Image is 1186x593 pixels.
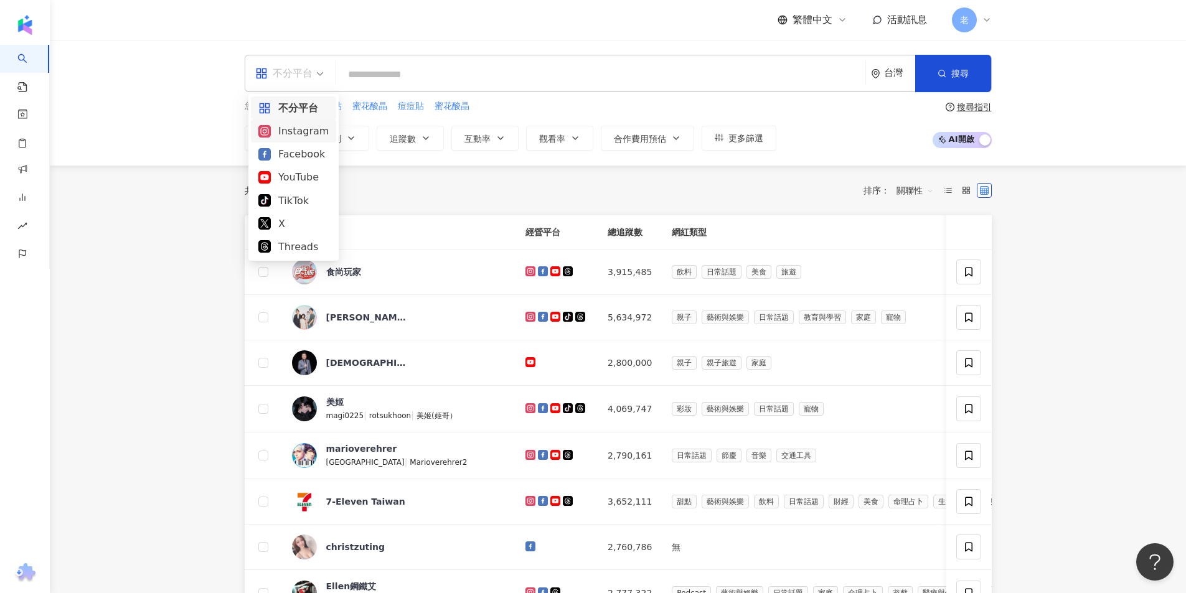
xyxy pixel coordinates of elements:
span: 飲料 [754,495,779,508]
button: 合作費用預估 [601,126,694,151]
img: KOL Avatar [292,350,317,375]
button: 性別 [311,126,369,151]
span: 旅遊 [776,265,801,279]
span: | [405,457,410,467]
div: YouTube [258,169,329,185]
span: 日常話題 [784,495,824,508]
span: 繁體中文 [793,13,832,27]
span: 關聯性 [897,180,934,200]
td: 3,915,485 [598,250,662,295]
span: 家庭 [746,356,771,370]
img: chrome extension [13,563,37,583]
div: 無 [672,540,1038,554]
span: magi0225 [326,411,364,420]
div: [PERSON_NAME]&Kim[PERSON_NAME]【那對夫妻】 [326,311,407,324]
td: 2,790,161 [598,432,662,479]
div: TikTok [258,193,329,208]
span: | [364,410,369,420]
div: Ellen鋼鐵艾 [326,580,377,592]
span: 藝術與娛樂 [702,495,749,508]
span: 日常話題 [754,402,794,416]
span: 生活風格 [933,495,973,508]
a: KOL Avatar美姬magi0225|rotsukhoon|美姬(姬哥） [292,396,506,422]
span: 痘痘貼 [398,100,424,113]
button: 搜尋 [915,55,991,92]
span: 蜜花酸晶 [352,100,387,113]
span: rotsukhoon [369,411,411,420]
div: X [258,216,329,231]
span: 命理占卜 [888,495,928,508]
td: 4,069,747 [598,386,662,432]
span: 日常話題 [754,311,794,324]
span: 追蹤數 [390,134,416,144]
th: 經營平台 [515,215,598,250]
div: 排序： [864,180,941,200]
span: appstore [255,67,268,80]
span: 財經 [829,495,854,508]
button: 更多篩選 [702,126,776,151]
img: KOL Avatar [292,443,317,468]
img: KOL Avatar [292,396,317,421]
span: 老 [960,13,969,27]
a: search [17,45,42,93]
button: 蜜花酸晶 [434,100,470,113]
div: Threads [258,239,329,254]
button: 互動率 [451,126,519,151]
iframe: Help Scout Beacon - Open [1136,543,1174,581]
div: 不分平台 [255,63,313,83]
div: 美姬 [326,396,344,408]
span: 家庭 [851,311,876,324]
span: 互動率 [464,134,491,144]
div: Facebook [258,146,329,162]
span: 美姬(姬哥） [417,411,457,420]
span: 日常話題 [672,449,712,462]
span: 美食 [746,265,771,279]
a: KOL Avatar食尚玩家 [292,259,506,284]
span: 搜尋 [951,68,969,78]
span: 活動訊息 [887,14,927,26]
span: 合作費用預估 [614,134,666,144]
span: 日常話題 [702,265,741,279]
div: 7-Eleven Taiwan [326,495,405,508]
span: 親子旅遊 [702,356,741,370]
img: KOL Avatar [292,305,317,330]
a: KOL Avatar7-Eleven Taiwan [292,489,506,514]
img: KOL Avatar [292,535,317,559]
a: KOL Avatar[DEMOGRAPHIC_DATA] Kindergarten Teacher Jia Dad [292,350,506,375]
button: 類型 [245,126,303,151]
span: rise [17,213,27,241]
span: 彩妝 [672,402,697,416]
img: logo icon [15,15,35,35]
span: | [411,410,417,420]
span: 藝術與娛樂 [702,311,749,324]
span: 甜點 [672,495,697,508]
span: 親子 [672,311,697,324]
button: 觀看率 [526,126,593,151]
button: 追蹤數 [377,126,444,151]
span: 教育與學習 [799,311,846,324]
div: 共 筆 [245,185,303,195]
div: [DEMOGRAPHIC_DATA] Kindergarten Teacher Jia Dad [326,357,407,369]
span: 交通工具 [776,449,816,462]
span: 觀看率 [539,134,565,144]
button: 蜜花酸晶 [352,100,388,113]
span: Marioverehrer2 [410,458,467,467]
th: 網紅名稱 [282,215,516,250]
th: 網紅類型 [662,215,1048,250]
span: 音樂 [746,449,771,462]
div: marioverehrer [326,442,397,455]
span: 您可能感興趣： [245,100,306,113]
a: KOL Avatarchristzuting [292,535,506,559]
span: 節慶 [717,449,741,462]
div: Instagram [258,123,329,139]
td: 2,760,786 [598,525,662,570]
span: 親子 [672,356,697,370]
div: 搜尋指引 [957,102,992,112]
td: 2,800,000 [598,340,662,386]
img: KOL Avatar [292,489,317,514]
td: 3,652,111 [598,479,662,525]
span: 蜜花酸晶 [435,100,469,113]
div: 食尚玩家 [326,266,361,278]
a: KOL Avatar[PERSON_NAME]&Kim[PERSON_NAME]【那對夫妻】 [292,305,506,330]
span: 美食 [859,495,883,508]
